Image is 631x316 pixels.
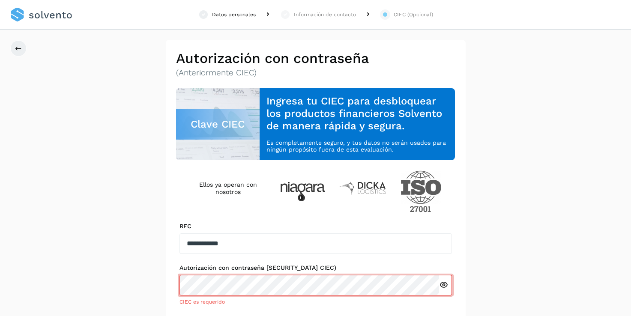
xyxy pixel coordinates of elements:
p: (Anteriormente CIEC) [176,68,455,78]
p: Es completamente seguro, y tus datos no serán usados para ningún propósito fuera de esta evaluación. [266,139,448,154]
label: Autorización con contraseña [SECURITY_DATA] CIEC) [179,264,452,271]
div: Clave CIEC [176,109,260,140]
div: CIEC (Opcional) [394,11,433,18]
label: RFC [179,223,452,230]
img: ISO [401,170,442,212]
h4: Ellos ya operan con nosotros [190,181,266,196]
h3: Ingresa tu CIEC para desbloquear los productos financieros Solvento de manera rápida y segura. [266,95,448,132]
div: Datos personales [212,11,256,18]
h2: Autorización con contraseña [176,50,455,66]
img: Niagara [280,182,325,201]
img: Dicka logistics [339,181,387,195]
span: CIEC es requerido [179,299,225,305]
div: Información de contacto [294,11,356,18]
